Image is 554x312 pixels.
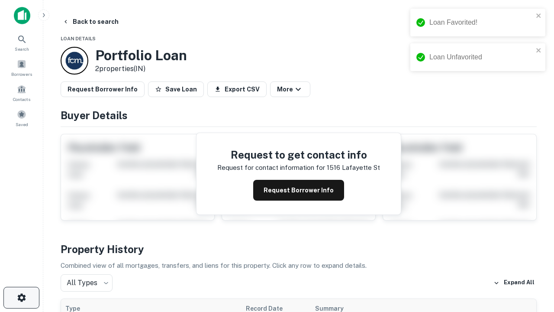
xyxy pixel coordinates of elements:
h3: Portfolio Loan [95,47,187,64]
a: Contacts [3,81,41,104]
button: More [270,81,310,97]
span: Search [15,45,29,52]
button: close [536,47,542,55]
div: All Types [61,274,113,292]
a: Search [3,31,41,54]
p: 2 properties (IN) [95,64,187,74]
p: Request for contact information for [217,162,325,173]
h4: Property History [61,241,537,257]
button: Expand All [491,276,537,289]
iframe: Chat Widget [511,215,554,257]
p: 1516 lafayette st [327,162,380,173]
h4: Buyer Details [61,107,537,123]
span: Borrowers [11,71,32,78]
span: Contacts [13,96,30,103]
button: Back to search [59,14,122,29]
div: Loan Unfavorited [429,52,533,62]
span: Saved [16,121,28,128]
button: Save Loan [148,81,204,97]
button: Export CSV [207,81,267,97]
button: Request Borrower Info [61,81,145,97]
img: capitalize-icon.png [14,7,30,24]
div: Loan Favorited! [429,17,533,28]
button: close [536,12,542,20]
h4: Request to get contact info [217,147,380,162]
span: Loan Details [61,36,96,41]
a: Saved [3,106,41,130]
a: Borrowers [3,56,41,79]
p: Combined view of all mortgages, transfers, and liens for this property. Click any row to expand d... [61,260,537,271]
button: Request Borrower Info [253,180,344,201]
